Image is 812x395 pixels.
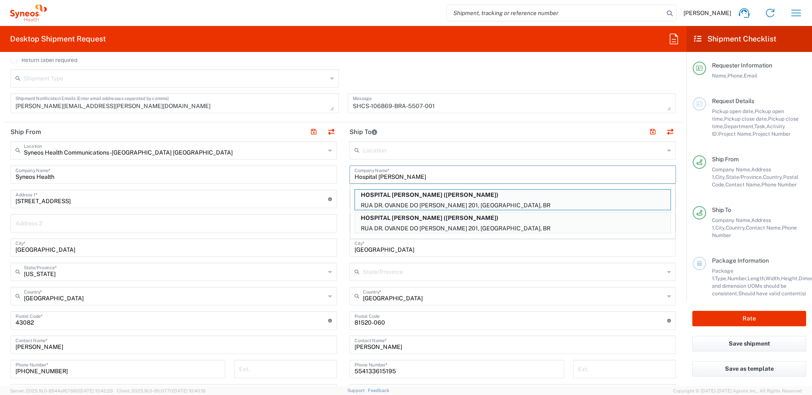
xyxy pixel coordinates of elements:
p: RUA DR. OVANDE DO [PERSON_NAME] 201, [GEOGRAPHIC_DATA], BR [355,200,671,211]
span: Package Information [712,257,769,264]
h2: Shipment Checklist [694,34,776,44]
p: HOSPITAL ERASTO GAERTNER (TABATHA DALLAGNOL) [355,213,671,223]
span: State/Province, [726,174,763,180]
input: Shipment, tracking or reference number [447,5,664,21]
span: Requester Information [712,62,772,69]
span: City, [715,174,726,180]
button: Rate [692,311,806,326]
p: RUA DR. OVANDE DO [PERSON_NAME] 201, [GEOGRAPHIC_DATA], BR [355,223,671,234]
button: Save shipment [692,336,806,351]
span: Contact Name, [746,225,782,231]
span: [DATE] 10:40:19 [173,388,206,393]
span: Should have valid content(s) [738,290,806,297]
span: Country, [763,174,783,180]
span: Country, [726,225,746,231]
span: Project Number [753,131,791,137]
a: Feedback [368,388,389,393]
span: Package 1: [712,268,733,281]
span: Ship From [712,156,739,163]
span: Ship To [712,207,731,213]
span: Email [744,72,758,79]
span: Pickup close date, [724,116,768,122]
span: Company Name, [712,166,751,173]
span: Type, [715,275,727,281]
span: Number, [727,275,748,281]
span: Project Name, [718,131,753,137]
span: Width, [766,275,781,281]
span: Pickup open date, [712,108,755,114]
span: Length, [748,275,766,281]
span: Phone, [727,72,744,79]
span: Company Name, [712,217,751,223]
button: Save as template [692,361,806,377]
span: Copyright © [DATE]-[DATE] Agistix Inc., All Rights Reserved [673,387,802,395]
span: Client: 2025.16.0-8fc0770 [117,388,206,393]
h2: Ship To [349,128,377,136]
span: Department, [724,123,754,129]
p: HOSPITAL ERASTO GAERTNER (TABATHA DALLAGNOL) [355,190,671,200]
span: Task, [754,123,766,129]
span: Server: 2025.16.0-9544af67660 [10,388,113,393]
a: Support [347,388,368,393]
h2: Ship From [10,128,41,136]
span: Phone Number [761,181,797,188]
span: [DATE] 10:42:29 [79,388,113,393]
span: [PERSON_NAME] [684,9,731,17]
label: Return label required [10,57,77,63]
h2: Desktop Shipment Request [10,34,106,44]
span: City, [715,225,726,231]
span: Contact Name, [725,181,761,188]
span: Name, [712,72,727,79]
span: Request Details [712,98,754,104]
span: Height, [781,275,799,281]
